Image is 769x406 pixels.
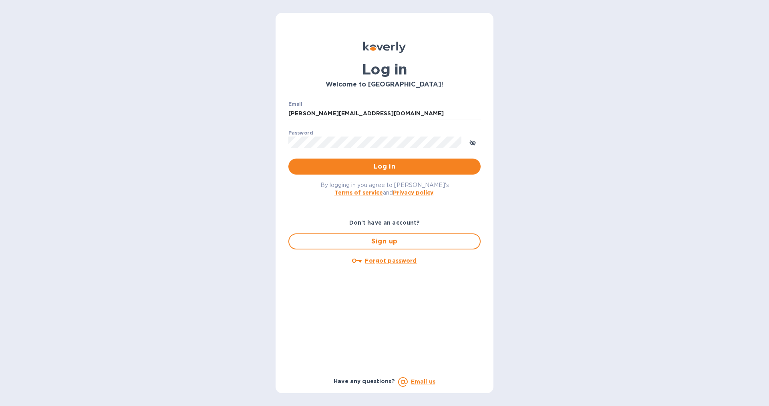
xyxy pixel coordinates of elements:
label: Password [288,131,313,135]
button: Sign up [288,233,481,249]
span: Log in [295,162,474,171]
b: Don't have an account? [349,219,420,226]
span: By logging in you agree to [PERSON_NAME]'s and . [320,182,449,196]
label: Email [288,102,302,107]
input: Enter email address [288,108,481,120]
button: Log in [288,159,481,175]
span: Sign up [296,237,473,246]
a: Email us [411,378,435,385]
h3: Welcome to [GEOGRAPHIC_DATA]! [288,81,481,88]
b: Have any questions? [334,378,395,384]
h1: Log in [288,61,481,78]
a: Terms of service [334,189,383,196]
img: Koverly [363,42,406,53]
button: toggle password visibility [465,134,481,150]
a: Privacy policy [393,189,433,196]
u: Forgot password [365,257,417,264]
